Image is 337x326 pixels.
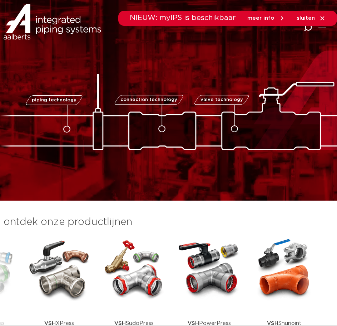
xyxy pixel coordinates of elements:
strong: VSH [267,321,278,326]
span: NIEUW: myIPS is beschikbaar [130,14,236,21]
strong: VSH [44,321,56,326]
span: valve technology [200,97,243,102]
strong: VSH [188,321,199,326]
strong: VSH [114,321,126,326]
span: connection technology [121,97,178,102]
a: sluiten [297,15,326,21]
span: sluiten [297,15,315,21]
h3: ontdek onze productlijnen [4,215,319,229]
span: piping technology [31,98,76,102]
span: meer info [247,15,274,21]
a: meer info [247,15,285,21]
